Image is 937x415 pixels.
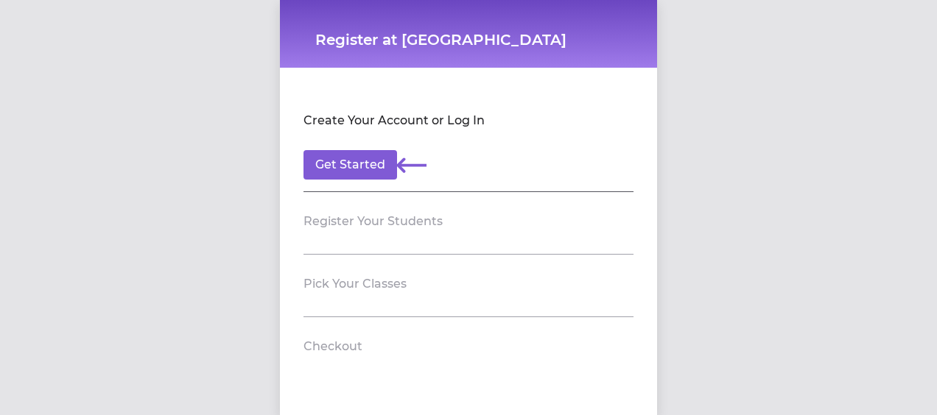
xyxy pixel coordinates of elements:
[315,29,622,50] h1: Register at [GEOGRAPHIC_DATA]
[303,213,443,230] h2: Register Your Students
[303,150,397,180] button: Get Started
[303,275,407,293] h2: Pick Your Classes
[303,112,485,130] h2: Create Your Account or Log In
[303,338,362,355] h2: Checkout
